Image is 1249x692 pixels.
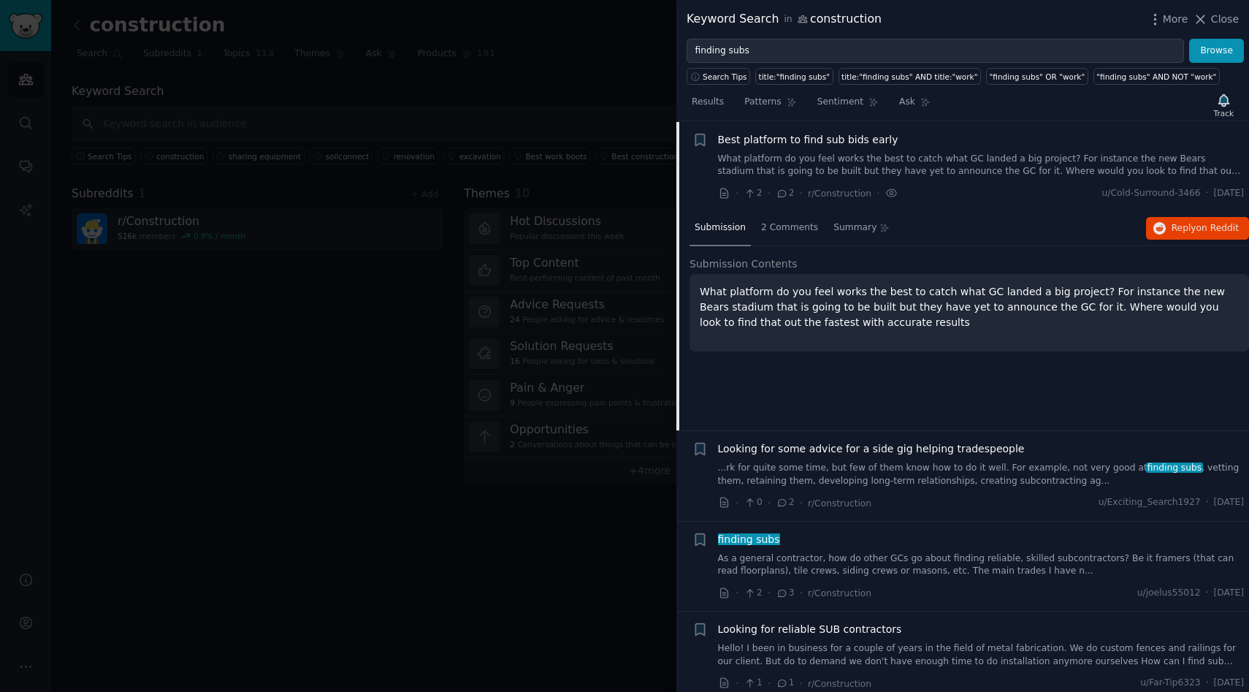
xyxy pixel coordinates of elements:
[718,153,1245,178] a: What platform do you feel works the best to catch what GC landed a big project? For instance the ...
[1196,223,1239,233] span: on Reddit
[833,221,876,235] span: Summary
[1206,187,1209,200] span: ·
[718,642,1245,668] a: Hello! I been in business for a couple of years in the field of metal fabrication. We do custom f...
[808,588,871,598] span: r/Construction
[687,39,1184,64] input: Try a keyword related to your business
[736,676,738,691] span: ·
[1096,72,1216,82] div: "finding subs" AND NOT "work"
[800,585,803,601] span: ·
[703,72,747,82] span: Search Tips
[839,68,981,85] a: title:"finding subs" AND title:"work"
[768,676,771,691] span: ·
[1146,217,1249,240] button: Replyon Reddit
[736,186,738,201] span: ·
[986,68,1088,85] a: "finding subs" OR "work"
[744,187,762,200] span: 2
[718,441,1025,457] a: Looking for some advice for a side gig helping tradespeople
[744,677,762,690] span: 1
[744,496,762,509] span: 0
[1093,68,1220,85] a: "finding subs" AND NOT "work"
[718,622,902,637] a: Looking for reliable SUB contractors
[1189,39,1244,64] button: Browse
[1214,677,1244,690] span: [DATE]
[776,587,794,600] span: 3
[876,186,879,201] span: ·
[717,533,782,545] span: finding subs
[1146,463,1203,473] span: finding subs
[776,187,794,200] span: 2
[744,96,781,109] span: Patterns
[700,284,1239,330] p: What platform do you feel works the best to catch what GC landed a big project? For instance the ...
[718,532,780,547] a: finding subs
[1099,496,1201,509] span: u/Exciting_Search1927
[1140,677,1200,690] span: u/Far-Tip6323
[1211,12,1239,27] span: Close
[808,498,871,509] span: r/Construction
[817,96,863,109] span: Sentiment
[1147,12,1188,27] button: More
[736,585,738,601] span: ·
[744,587,762,600] span: 2
[1137,587,1201,600] span: u/joelus55012
[776,496,794,509] span: 2
[1209,90,1239,121] button: Track
[687,10,882,28] div: Keyword Search construction
[736,495,738,511] span: ·
[687,91,729,121] a: Results
[739,91,801,121] a: Patterns
[1193,12,1239,27] button: Close
[808,679,871,689] span: r/Construction
[1163,12,1188,27] span: More
[800,495,803,511] span: ·
[759,72,830,82] div: title:"finding subs"
[784,13,792,26] span: in
[761,221,818,235] span: 2 Comments
[1214,187,1244,200] span: [DATE]
[800,186,803,201] span: ·
[1172,222,1239,235] span: Reply
[687,68,750,85] button: Search Tips
[899,96,915,109] span: Ask
[800,676,803,691] span: ·
[841,72,977,82] div: title:"finding subs" AND title:"work"
[1214,496,1244,509] span: [DATE]
[690,256,798,272] span: Submission Contents
[990,72,1085,82] div: "finding subs" OR "work"
[894,91,936,121] a: Ask
[695,221,746,235] span: Submission
[1102,187,1201,200] span: u/Cold-Surround-3466
[692,96,724,109] span: Results
[1214,587,1244,600] span: [DATE]
[718,552,1245,578] a: As a general contractor, how do other GCs go about finding reliable, skilled subcontractors? Be i...
[768,585,771,601] span: ·
[1206,496,1209,509] span: ·
[1206,587,1209,600] span: ·
[768,495,771,511] span: ·
[1214,108,1234,118] div: Track
[1206,677,1209,690] span: ·
[808,189,871,199] span: r/Construction
[718,462,1245,487] a: ...rk for quite some time, but few of them know how to do it well. For example, not very good atf...
[776,677,794,690] span: 1
[718,132,898,148] a: Best platform to find sub bids early
[812,91,884,121] a: Sentiment
[755,68,833,85] a: title:"finding subs"
[768,186,771,201] span: ·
